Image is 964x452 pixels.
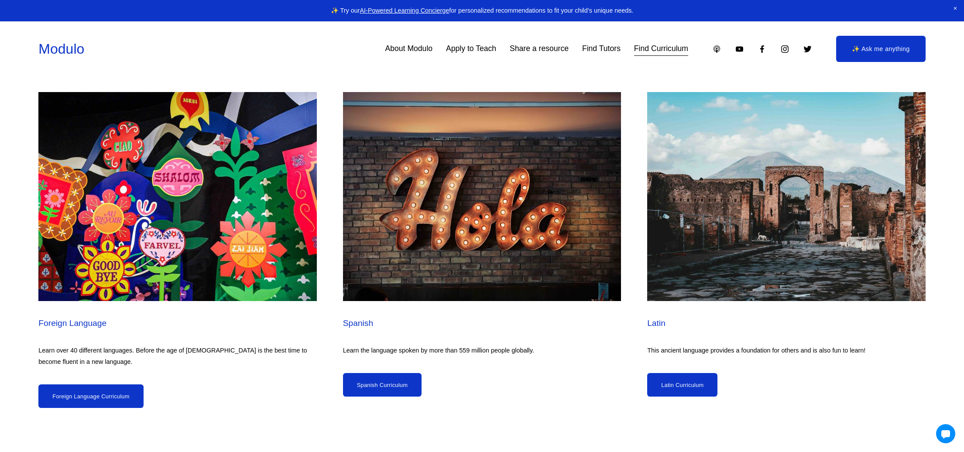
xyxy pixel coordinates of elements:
[360,7,449,14] a: AI-Powered Learning Concierge
[647,373,717,396] a: Latin Curriculum
[343,318,621,329] h2: Spanish
[385,41,433,57] a: About Modulo
[735,45,744,54] a: YouTube
[343,373,422,396] a: Spanish Curriculum
[38,318,316,329] h2: Foreign Language
[647,345,925,356] p: This ancient language provides a foundation for others and is also fun to learn!
[780,45,789,54] a: Instagram
[634,41,688,57] a: Find Curriculum
[343,345,621,356] p: Learn the language spoken by more than 559 million people globally.
[38,384,143,407] a: Foreign Language Curriculum
[38,41,84,57] a: Modulo
[712,45,721,54] a: Apple Podcasts
[647,318,925,329] h2: Latin
[38,345,316,368] p: Learn over 40 different languages. Before the age of [DEMOGRAPHIC_DATA] is the best time to becom...
[836,36,925,62] a: ✨ Ask me anything
[510,41,569,57] a: Share a resource
[758,45,767,54] a: Facebook
[803,45,812,54] a: Twitter
[343,92,621,301] img: Spanish Curriculum
[446,41,496,57] a: Apply to Teach
[582,41,621,57] a: Find Tutors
